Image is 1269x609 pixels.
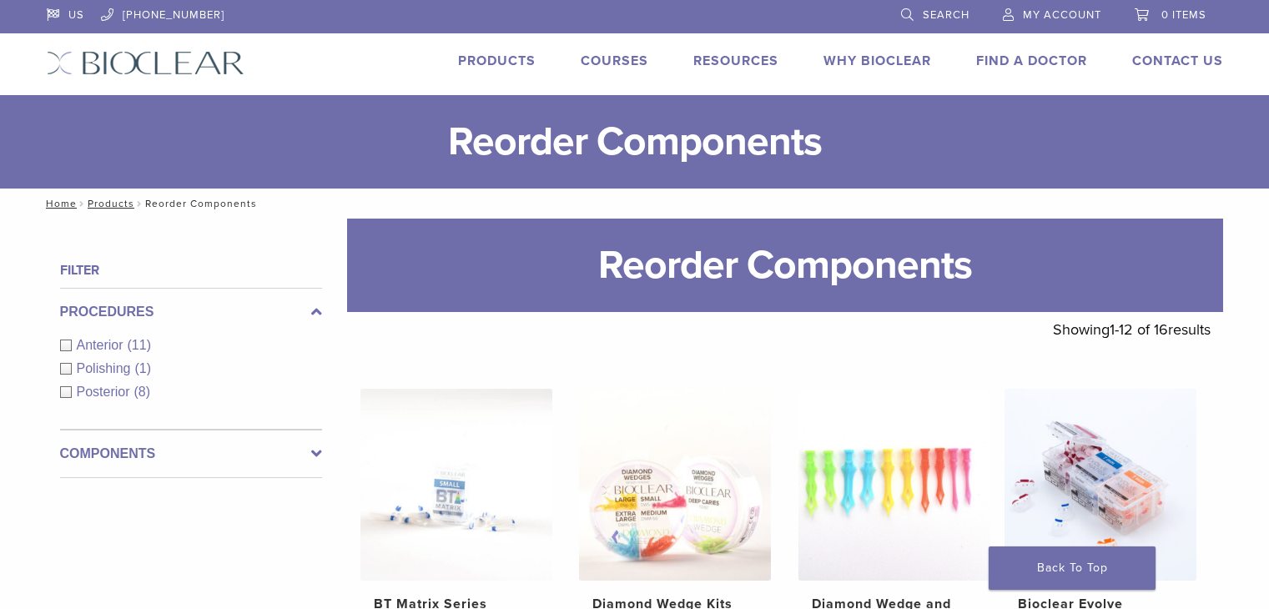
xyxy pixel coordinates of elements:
img: Diamond Wedge and Long Diamond Wedge [798,389,990,581]
span: Polishing [77,361,135,375]
a: Find A Doctor [976,53,1087,69]
span: (11) [128,338,151,352]
a: Products [458,53,536,69]
a: Courses [581,53,648,69]
span: Posterior [77,385,134,399]
span: 0 items [1161,8,1206,22]
a: Home [41,198,77,209]
a: Products [88,198,134,209]
a: Why Bioclear [823,53,931,69]
span: 1-12 of 16 [1110,320,1168,339]
label: Components [60,444,322,464]
span: My Account [1023,8,1101,22]
label: Procedures [60,302,322,322]
h4: Filter [60,260,322,280]
span: (1) [134,361,151,375]
span: / [134,199,145,208]
img: BT Matrix Series [360,389,552,581]
span: Anterior [77,338,128,352]
p: Showing results [1053,312,1211,347]
span: Search [923,8,969,22]
span: / [77,199,88,208]
span: (8) [134,385,151,399]
a: Back To Top [989,546,1156,590]
nav: Reorder Components [34,189,1236,219]
a: Resources [693,53,778,69]
img: Bioclear [47,51,244,75]
img: Bioclear Evolve Posterior Matrix Series [1005,389,1196,581]
img: Diamond Wedge Kits [579,389,771,581]
h1: Reorder Components [347,219,1223,312]
a: Contact Us [1132,53,1223,69]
